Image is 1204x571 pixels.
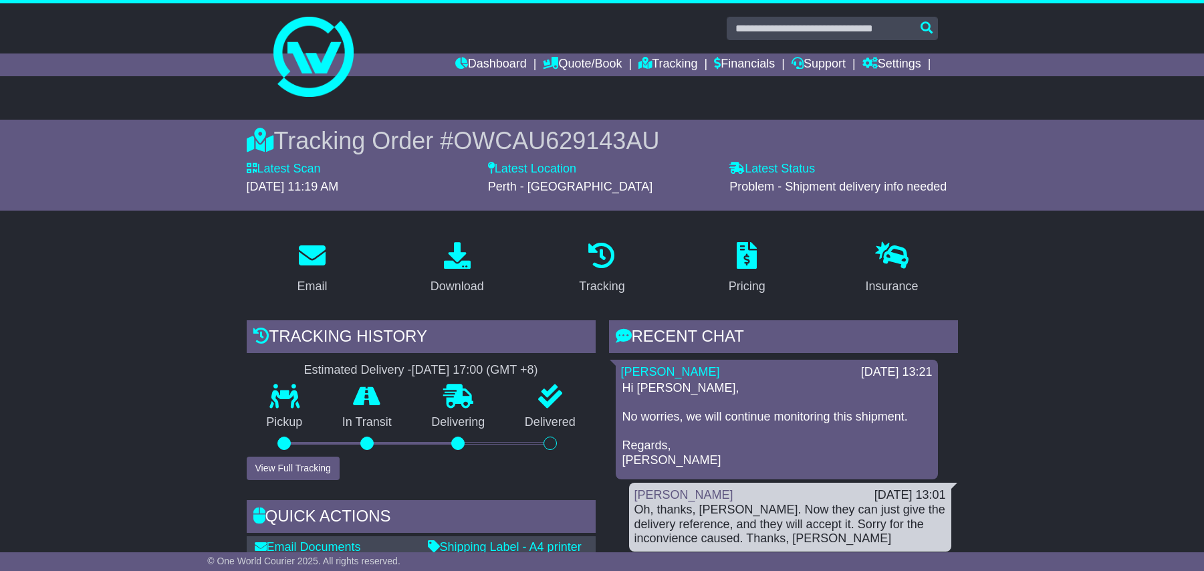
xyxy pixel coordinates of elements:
[857,237,927,300] a: Insurance
[874,488,946,503] div: [DATE] 13:01
[431,277,484,296] div: Download
[247,180,339,193] span: [DATE] 11:19 AM
[247,126,958,155] div: Tracking Order #
[422,237,493,300] a: Download
[488,162,576,177] label: Latest Location
[861,365,933,380] div: [DATE] 13:21
[862,53,921,76] a: Settings
[297,277,327,296] div: Email
[634,503,946,546] div: Oh, thanks, [PERSON_NAME]. Now they can just give the delivery reference, and they will accept it...
[247,320,596,356] div: Tracking history
[247,500,596,536] div: Quick Actions
[207,556,400,566] span: © One World Courier 2025. All rights reserved.
[247,415,323,430] p: Pickup
[866,277,919,296] div: Insurance
[247,162,321,177] label: Latest Scan
[247,457,340,480] button: View Full Tracking
[579,277,624,296] div: Tracking
[729,162,815,177] label: Latest Status
[714,53,775,76] a: Financials
[638,53,697,76] a: Tracking
[488,180,652,193] span: Perth - [GEOGRAPHIC_DATA]
[505,415,596,430] p: Delivered
[412,415,505,430] p: Delivering
[322,415,412,430] p: In Transit
[609,320,958,356] div: RECENT CHAT
[729,277,765,296] div: Pricing
[792,53,846,76] a: Support
[455,53,527,76] a: Dashboard
[720,237,774,300] a: Pricing
[621,365,720,378] a: [PERSON_NAME]
[255,540,361,554] a: Email Documents
[543,53,622,76] a: Quote/Book
[412,363,538,378] div: [DATE] 17:00 (GMT +8)
[428,540,582,554] a: Shipping Label - A4 printer
[622,381,931,468] p: Hi [PERSON_NAME], No worries, we will continue monitoring this shipment. Regards, [PERSON_NAME]
[634,488,733,501] a: [PERSON_NAME]
[453,127,659,154] span: OWCAU629143AU
[288,237,336,300] a: Email
[570,237,633,300] a: Tracking
[729,180,947,193] span: Problem - Shipment delivery info needed
[247,363,596,378] div: Estimated Delivery -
